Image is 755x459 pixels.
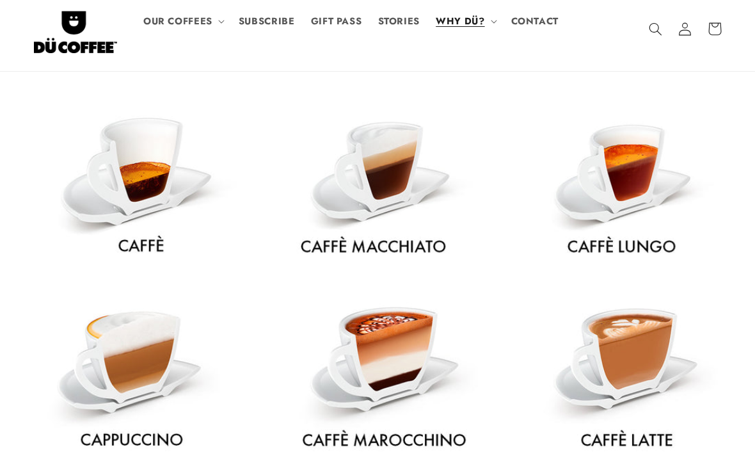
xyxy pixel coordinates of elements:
[503,7,567,35] a: CONTACT
[370,7,428,35] a: STORIES
[230,7,303,35] a: SUBSCRIBE
[311,15,362,28] span: GIFT PASS
[428,7,503,35] summary: WHY DÜ?
[135,7,230,35] summary: OUR COFFEES
[239,15,295,28] span: SUBSCRIBE
[511,15,559,28] span: CONTACT
[143,15,212,28] span: OUR COFFEES
[378,15,420,28] span: STORIES
[436,15,484,28] span: WHY DÜ?
[641,14,671,44] summary: Search
[303,7,370,35] a: GIFT PASS
[34,5,117,53] img: Let's Dü Coffee together! Coffee beans roasted in the style of world cities, coffee subscriptions...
